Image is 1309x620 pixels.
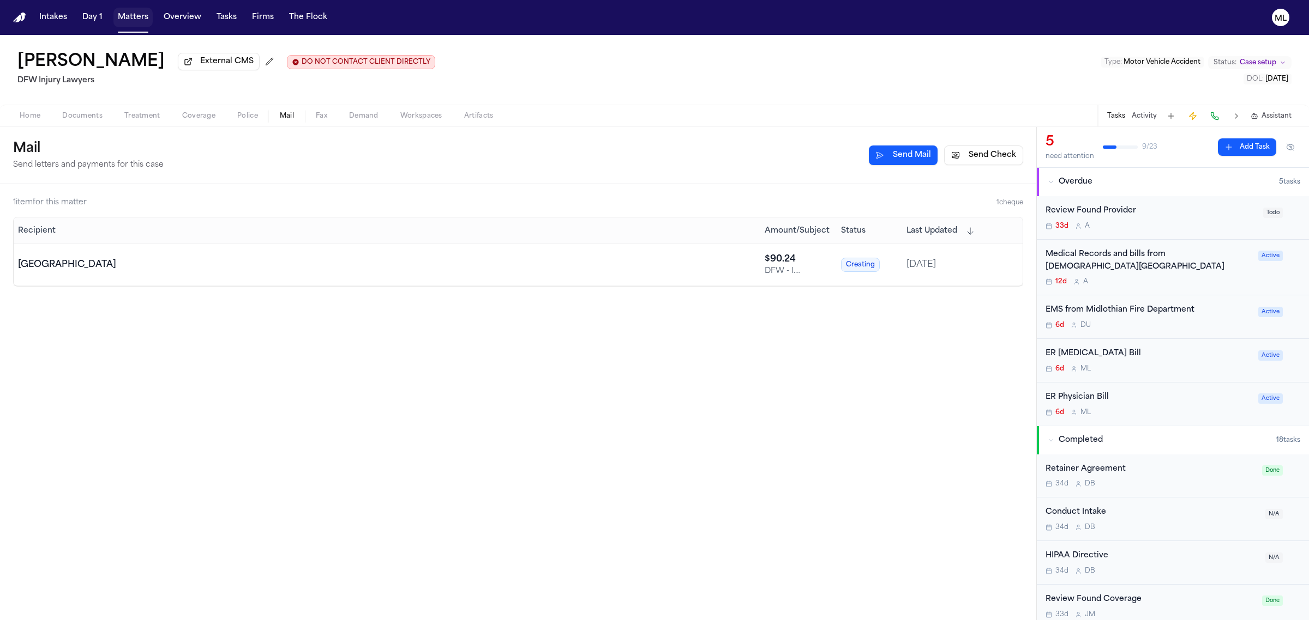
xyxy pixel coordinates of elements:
button: Change status from Case setup [1208,56,1292,69]
span: 18 task s [1276,436,1300,445]
span: Status: [1214,58,1236,67]
span: Coverage [182,112,215,120]
span: 6d [1055,321,1064,330]
h2: DFW Injury Lawyers [17,74,435,87]
span: 9 / 23 [1142,143,1157,151]
button: Matters [113,8,153,27]
button: Make a Call [1207,108,1222,124]
h1: Mail [13,140,164,157]
div: Conduct Intake [1046,506,1259,519]
span: DOL : [1247,76,1264,82]
button: External CMS [178,53,260,70]
span: Demand [349,112,379,120]
div: 5 [1046,133,1094,151]
span: Home [20,112,40,120]
button: Intakes [35,8,71,27]
div: Medical Records and bills from [DEMOGRAPHIC_DATA][GEOGRAPHIC_DATA] [1046,248,1252,273]
span: Active [1258,350,1283,361]
span: 5 task s [1279,178,1300,186]
span: 33d [1055,222,1068,230]
span: Treatment [124,112,160,120]
button: Tasks [212,8,241,27]
button: Activity [1132,112,1157,120]
button: Edit Type: Motor Vehicle Accident [1101,57,1204,68]
span: Workspaces [400,112,442,120]
button: Day 1 [78,8,107,27]
div: Review Found Provider [1046,205,1257,217]
span: N/A [1265,552,1283,563]
button: Add Task [1163,108,1179,124]
button: Overdue5tasks [1037,168,1309,196]
button: Last Updated [906,226,975,236]
div: need attention [1046,152,1094,161]
span: D B [1085,567,1095,575]
span: Active [1258,393,1283,404]
span: Case setup [1240,58,1276,67]
span: D U [1080,321,1091,330]
span: Overdue [1059,177,1092,187]
p: Send letters and payments for this case [13,160,164,171]
span: 33d [1055,610,1068,619]
button: Tasks [1107,112,1125,120]
span: Assistant [1262,112,1292,120]
div: Open task: Medical Records and bills from Methodist Midlothian Medical Center [1037,240,1309,296]
span: Done [1262,595,1283,606]
button: Firms [248,8,278,27]
a: Home [13,13,26,23]
span: Active [1258,251,1283,261]
div: $ 90.24 [765,253,832,266]
button: Amount/Subject [765,226,830,236]
div: Open task: Review Found Provider [1037,196,1309,240]
span: M L [1080,408,1091,417]
img: Finch Logo [13,13,26,23]
div: ER [MEDICAL_DATA] Bill [1046,348,1252,360]
div: 1 item for this matter [13,197,87,208]
span: J M [1085,610,1095,619]
text: ML [1275,15,1287,22]
div: Retainer Agreement [1046,463,1256,476]
span: 6d [1055,364,1064,373]
span: A [1085,222,1090,230]
span: N/A [1265,509,1283,519]
div: Open task: ER Physician Bill [1037,382,1309,426]
span: Status [841,226,866,236]
div: Open task: EMS from Midlothian Fire Department [1037,295,1309,339]
span: D B [1085,479,1095,488]
span: Police [237,112,258,120]
button: Recipient [18,226,56,236]
div: Review Found Coverage [1046,593,1256,606]
span: Last Updated [906,226,957,236]
button: Add Task [1218,138,1276,156]
button: Create Immediate Task [1185,108,1200,124]
div: Open task: Conduct Intake [1037,497,1309,541]
h1: [PERSON_NAME] [17,52,165,72]
div: ER Physician Bill [1046,391,1252,404]
span: Creating [841,258,880,272]
span: External CMS [200,56,254,67]
span: 6d [1055,408,1064,417]
span: D B [1085,523,1095,532]
td: [DATE] [902,244,979,286]
span: Motor Vehicle Accident [1124,59,1200,65]
span: Fax [316,112,327,120]
span: 34d [1055,523,1068,532]
button: Send Check [944,145,1023,165]
span: [DATE] [1265,76,1288,82]
div: HIPAA Directive [1046,550,1259,562]
button: The Flock [285,8,332,27]
div: Open task: HIPAA Directive [1037,541,1309,585]
div: Open task: Retainer Agreement [1037,454,1309,498]
span: Active [1258,307,1283,317]
button: Assistant [1251,112,1292,120]
button: Overview [159,8,206,27]
span: 34d [1055,479,1068,488]
span: DO NOT CONTACT CLIENT DIRECTLY [302,58,430,66]
span: Mail [280,112,294,120]
span: 34d [1055,567,1068,575]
